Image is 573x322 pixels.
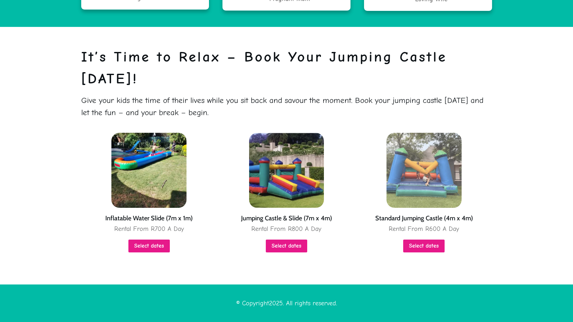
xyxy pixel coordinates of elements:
[128,240,170,252] a: Select dates for Inflatable Water Slide (7m x 1m)
[111,133,187,208] img: Inflatable Water Slide 7m x 2m
[81,96,483,117] span: Give your kids the time of their lives while you sit back and savour the moment. Book your jumpin...
[373,214,475,223] h2: Standard Jumping Castle (4m x 4m)
[98,214,200,223] h2: Inflatable Water Slide (7m x 1m)
[120,298,453,309] p: © Copyright . All rights reserved.
[235,214,338,223] h2: Jumping Castle & Slide (7m x 4m)
[84,133,214,237] a: Inflatable Water Slide (7m x 1m) Rental From R700 A Day
[359,225,489,233] span: Rental From R600 A Day
[222,225,351,233] span: Rental From R800 A Day
[222,133,351,237] a: Jumping Castle & Slide (7m x 4m) Rental From R800 A Day
[81,46,492,94] p: It’s Time to Relax – Book Your Jumping Castle [DATE]!
[403,240,445,252] a: Select dates for Standard Jumping Castle (4m x 4m)
[269,300,283,307] span: 2025
[84,225,214,233] span: Rental From R700 A Day
[359,133,489,237] a: Standard Jumping Castle (4m x 4m) Rental From R600 A Day
[266,240,307,252] a: Select dates for Jumping Castle & Slide (7m x 4m)
[249,133,324,208] img: Jumping Castle and Slide Combo
[386,133,462,208] img: Standard Jumping Castle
